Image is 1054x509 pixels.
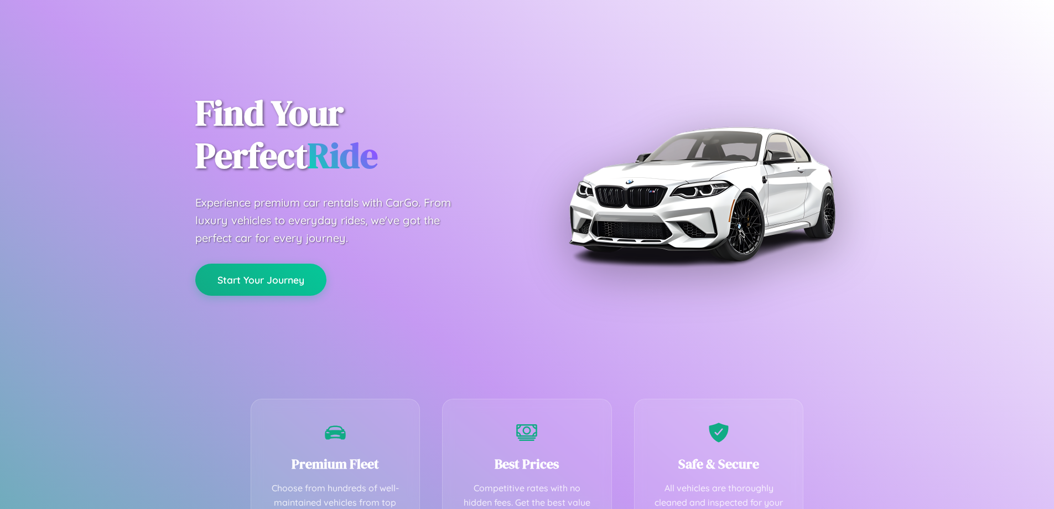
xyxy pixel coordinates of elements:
[563,55,840,332] img: Premium BMW car rental vehicle
[651,455,787,473] h3: Safe & Secure
[195,264,326,296] button: Start Your Journey
[459,455,595,473] h3: Best Prices
[195,92,511,177] h1: Find Your Perfect
[195,194,472,247] p: Experience premium car rentals with CarGo. From luxury vehicles to everyday rides, we've got the ...
[268,455,403,473] h3: Premium Fleet
[308,131,378,179] span: Ride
